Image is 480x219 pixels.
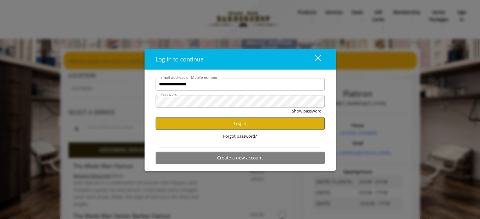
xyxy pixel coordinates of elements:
input: Password [156,95,325,108]
button: close dialog [303,53,325,66]
button: Show password [292,108,322,114]
input: Email address or Mobile number [156,78,325,91]
span: Forgot password? [223,133,257,139]
label: Email address or Mobile number [157,74,221,80]
div: close dialog [308,55,320,64]
span: Log in to continue [156,55,204,63]
button: Log in [156,117,325,130]
button: Create a new account [156,152,325,164]
label: Password [157,91,181,97]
